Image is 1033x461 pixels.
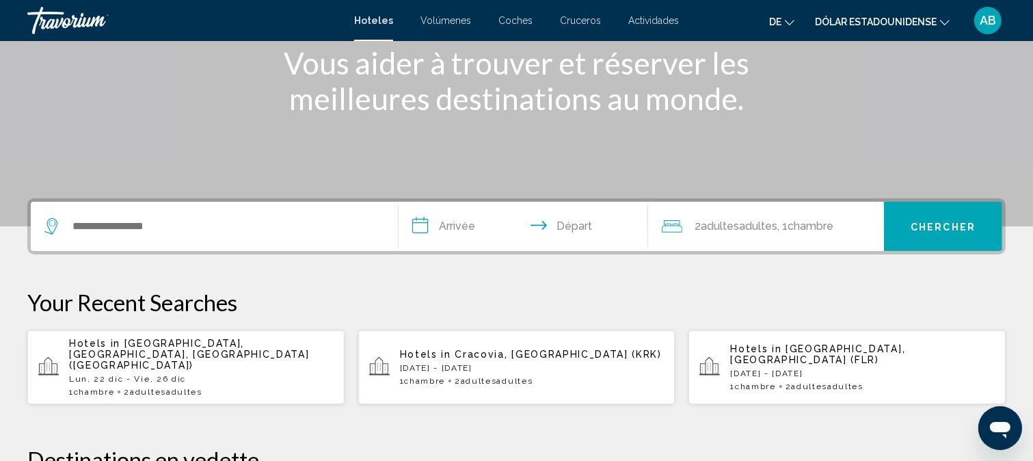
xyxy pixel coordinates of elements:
[27,330,345,405] button: Hotels in [GEOGRAPHIC_DATA], [GEOGRAPHIC_DATA], [GEOGRAPHIC_DATA] ([GEOGRAPHIC_DATA])Lun, 22 dic ...
[124,387,130,397] font: 2
[730,343,905,365] font: [GEOGRAPHIC_DATA], [GEOGRAPHIC_DATA] (FLR)
[786,382,792,391] font: 2
[455,376,461,386] font: 2
[354,15,393,26] a: Hoteles
[739,220,777,233] span: Adultes
[455,349,661,360] font: Cracovia, [GEOGRAPHIC_DATA] (KRK)
[166,387,202,397] span: Adultes
[730,369,803,378] font: [DATE] - [DATE]
[648,202,884,251] button: Viajeros: 2 adultos, 0 niños
[130,387,166,397] span: Adultes
[358,330,675,405] button: Hotels in Cracovia, [GEOGRAPHIC_DATA] (KRK)[DATE] - [DATE]1Chambre2AdultesAdultes
[769,16,781,27] font: de
[560,15,601,26] a: Cruceros
[69,374,186,384] font: Lun, 22 dic - Vie, 26 dic
[788,220,833,233] span: Chambre
[978,406,1022,450] iframe: Botón para iniciar la ventana de mensajería
[777,220,788,233] font: , 1
[701,220,739,233] span: Adultes
[791,382,827,391] span: Adultes
[404,376,445,386] span: Chambre
[74,387,115,397] span: Chambre
[420,15,471,26] a: Volúmenes
[769,12,794,31] button: Cambiar idioma
[498,15,533,26] a: Coches
[27,7,340,34] a: Travorium
[815,16,937,27] font: Dólar estadounidense
[69,387,74,397] font: 1
[688,330,1006,405] button: Hotels in [GEOGRAPHIC_DATA], [GEOGRAPHIC_DATA] (FLR)[DATE] - [DATE]1Chambre2AdultesAdultes
[815,12,950,31] button: Cambiar moneda
[730,343,781,354] span: Hotels in
[730,382,735,391] font: 1
[31,202,1002,251] div: Widget de búsqueda
[260,45,773,116] h1: Vous aider à trouver et réserver les meilleures destinations au monde.
[695,220,701,233] font: 2
[400,363,472,373] font: [DATE] - [DATE]
[884,202,1002,251] button: Chercher
[400,376,405,386] font: 1
[970,6,1006,35] button: Menú de usuario
[980,13,996,27] font: AB
[400,349,451,360] span: Hotels in
[628,15,679,26] a: Actividades
[69,338,309,371] font: [GEOGRAPHIC_DATA], [GEOGRAPHIC_DATA], [GEOGRAPHIC_DATA] ([GEOGRAPHIC_DATA])
[827,382,863,391] span: Adultes
[911,222,976,233] span: Chercher
[735,382,776,391] span: Chambre
[497,376,533,386] span: Adultes
[399,202,648,251] button: Fechas de entrada y salida
[461,376,497,386] span: Adultes
[27,289,1006,316] p: Your Recent Searches
[69,338,120,349] span: Hotels in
